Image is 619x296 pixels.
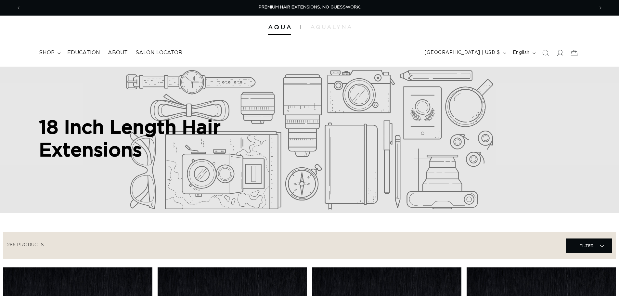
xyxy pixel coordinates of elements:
span: Filter [579,239,594,252]
button: English [509,47,538,59]
a: Education [63,45,104,60]
summary: Filter [566,238,612,253]
span: shop [39,49,55,56]
img: aqualyna.com [311,25,351,29]
a: Salon Locator [132,45,186,60]
button: Next announcement [593,2,608,14]
button: Previous announcement [11,2,26,14]
button: [GEOGRAPHIC_DATA] | USD $ [421,47,509,59]
span: Salon Locator [135,49,182,56]
span: PREMIUM HAIR EXTENSIONS. NO GUESSWORK. [259,5,361,9]
a: About [104,45,132,60]
img: Aqua Hair Extensions [268,25,291,30]
h2: 18 Inch Length Hair Extensions [39,115,286,161]
summary: shop [35,45,63,60]
span: About [108,49,128,56]
span: [GEOGRAPHIC_DATA] | USD $ [425,49,500,56]
span: Education [67,49,100,56]
span: English [513,49,530,56]
summary: Search [538,46,553,60]
span: 286 products [7,243,44,247]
